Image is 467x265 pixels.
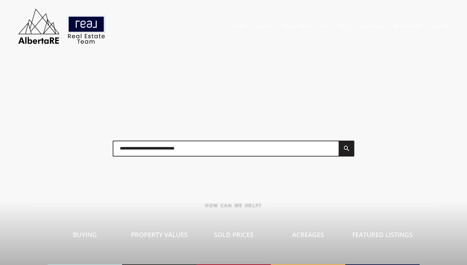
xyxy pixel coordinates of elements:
[292,230,324,239] span: Acreages
[352,230,413,239] span: Featured Listings
[271,208,345,265] a: Acreages
[431,23,448,29] a: Log In
[73,230,97,239] span: Buying
[196,208,271,265] a: Sold Prices
[231,23,246,29] a: Home
[48,208,122,265] a: Buying
[395,23,422,29] a: Mortgage
[345,208,420,265] a: Featured Listings
[14,6,109,46] img: AlbertaRE Real Estate Team | Real Broker
[320,23,330,29] a: Buy
[214,230,253,239] span: Sold Prices
[360,23,385,29] a: Our Team
[284,23,311,29] a: Sold Data
[122,208,196,265] a: Property Values
[131,230,188,239] span: Property Values
[255,23,274,29] a: Search
[339,23,350,29] a: Sell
